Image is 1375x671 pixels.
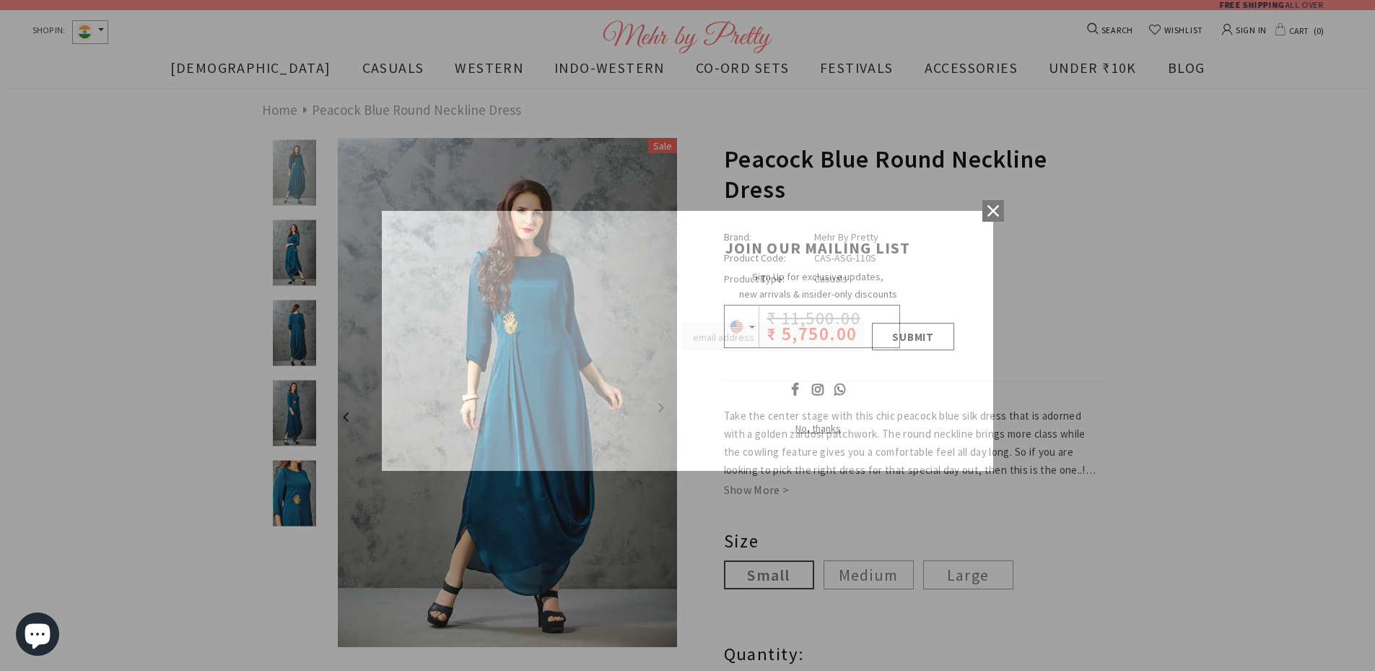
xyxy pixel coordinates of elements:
input: Email Address [681,323,865,350]
span: No, thanks [795,422,841,435]
inbox-online-store-chat: Shopify online store chat [12,612,64,659]
span: JOIN OUR MAILING LIST [725,238,910,258]
span: Sign Up for exclusive updates, new arrivals & insider-only discounts [739,270,897,300]
input: Submit [872,323,954,350]
a: Close [982,200,1004,222]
